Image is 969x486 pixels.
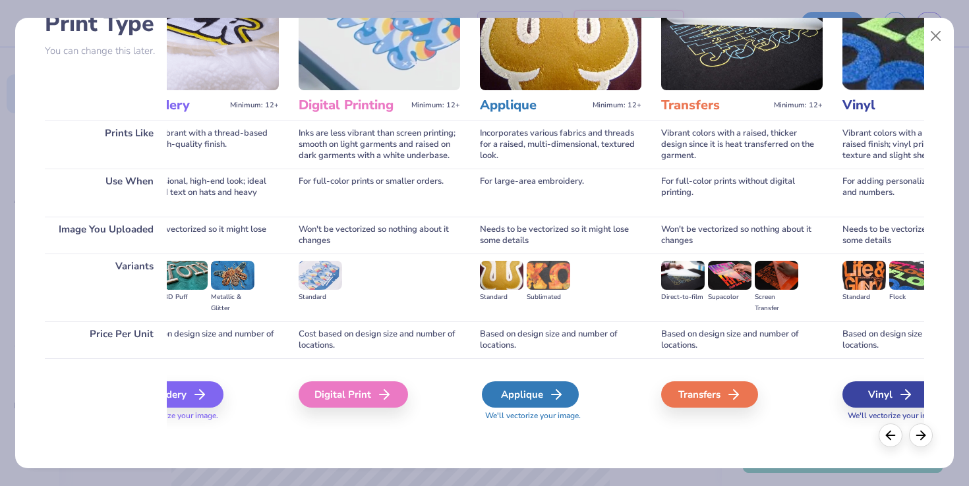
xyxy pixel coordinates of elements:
div: Vinyl [842,381,939,408]
div: Prints Like [45,121,167,169]
span: Minimum: 12+ [774,101,823,110]
div: Won't be vectorized so nothing about it changes [299,217,460,254]
img: Supacolor [708,261,751,290]
img: Screen Transfer [755,261,798,290]
div: Image You Uploaded [45,217,167,254]
h3: Embroidery [117,97,225,114]
div: 3D Puff [164,292,208,303]
img: Standard [299,261,342,290]
div: For full-color prints or smaller orders. [299,169,460,217]
div: For large-area embroidery. [480,169,641,217]
div: Colors are vibrant with a thread-based textured, high-quality finish. [117,121,279,169]
div: For a professional, high-end look; ideal for logos and text on hats and heavy garments. [117,169,279,217]
div: Incorporates various fabrics and threads for a raised, multi-dimensional, textured look. [480,121,641,169]
div: Transfers [661,381,758,408]
div: Needs to be vectorized so it might lose some details [117,217,279,254]
div: Based on design size and number of locations. [661,321,823,358]
div: For full-color prints without digital printing. [661,169,823,217]
div: Direct-to-film [661,292,705,303]
span: We'll vectorize your image. [480,410,641,421]
div: Metallic & Glitter [211,292,254,314]
span: Minimum: 12+ [593,101,641,110]
div: Based on design size and number of locations. [480,321,641,358]
div: Supacolor [708,292,751,303]
button: Close [924,24,949,49]
div: Needs to be vectorized so it might lose some details [480,217,641,254]
h3: Vinyl [842,97,950,114]
div: Standard [842,292,886,303]
div: Variants [45,254,167,321]
div: Cost based on design size and number of locations. [299,321,460,358]
div: Embroidery [117,381,223,408]
img: Standard [842,261,886,290]
img: Metallic & Glitter [211,261,254,290]
div: Cost based on design size and number of locations. [117,321,279,358]
div: Digital Print [299,381,408,408]
div: Standard [480,292,523,303]
p: You can change this later. [45,45,167,57]
div: Vibrant colors with a raised, thicker design since it is heat transferred on the garment. [661,121,823,169]
div: Sublimated [527,292,570,303]
h3: Transfers [661,97,769,114]
div: Flock [889,292,933,303]
img: Direct-to-film [661,261,705,290]
h3: Digital Printing [299,97,406,114]
div: Price Per Unit [45,321,167,358]
span: Minimum: 12+ [411,101,460,110]
div: Screen Transfer [755,292,798,314]
div: Applique [482,381,579,408]
div: Use When [45,169,167,217]
img: Sublimated [527,261,570,290]
div: Won't be vectorized so nothing about it changes [661,217,823,254]
img: Flock [889,261,933,290]
div: Inks are less vibrant than screen printing; smooth on light garments and raised on dark garments ... [299,121,460,169]
span: Minimum: 12+ [230,101,279,110]
h3: Applique [480,97,587,114]
div: Standard [299,292,342,303]
img: Standard [480,261,523,290]
img: 3D Puff [164,261,208,290]
span: We'll vectorize your image. [117,410,279,421]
